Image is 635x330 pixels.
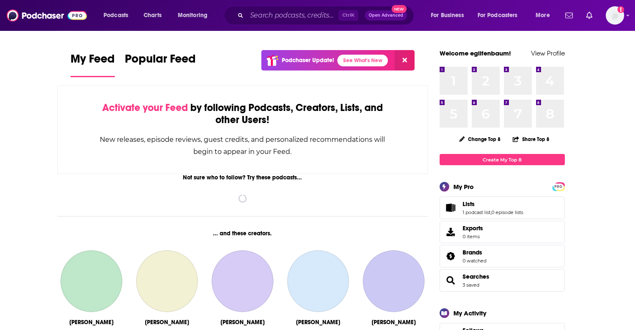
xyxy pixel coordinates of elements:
a: Searches [463,273,489,280]
button: Share Top 8 [512,131,550,147]
a: Lists [443,202,459,214]
span: New [392,5,407,13]
div: K.O. Myers [69,319,114,326]
a: Welcome egilfenbaum! [440,49,511,57]
a: Alain Marschall [136,250,198,312]
a: 0 watched [463,258,486,264]
div: Not sure who to follow? Try these podcasts... [57,174,428,181]
button: Show profile menu [606,6,624,25]
button: open menu [172,9,218,22]
div: Alain Marschall [145,319,189,326]
a: Show notifications dropdown [583,8,596,23]
span: Logged in as egilfenbaum [606,6,624,25]
a: Brands [463,249,486,256]
span: Monitoring [178,10,207,21]
div: Dr. Adam Gamwell [296,319,340,326]
div: ... and these creators. [57,230,428,237]
div: Kellan Fluckiger [372,319,416,326]
span: Exports [443,226,459,238]
div: by following Podcasts, Creators, Lists, and other Users! [99,102,386,126]
div: Search podcasts, credits, & more... [232,6,422,25]
button: Change Top 8 [454,134,506,144]
span: Charts [144,10,162,21]
span: Brands [463,249,482,256]
span: Activate your Feed [102,101,188,114]
button: Open AdvancedNew [365,10,407,20]
svg: Add a profile image [617,6,624,13]
div: My Pro [453,183,474,191]
div: New releases, episode reviews, guest credits, and personalized recommendations will begin to appe... [99,134,386,158]
span: Searches [440,269,565,292]
button: open menu [472,9,530,22]
button: open menu [98,9,139,22]
span: Exports [463,224,483,232]
span: Lists [440,196,565,219]
span: More [536,10,550,21]
a: PRO [554,183,564,189]
img: User Profile [606,6,624,25]
span: For Business [431,10,464,21]
a: 0 episode lists [491,209,523,215]
span: Open Advanced [369,13,403,18]
a: Charts [138,9,167,22]
span: For Podcasters [478,10,518,21]
span: Brands [440,245,565,267]
span: , [491,209,491,215]
a: See What's New [337,55,388,66]
span: Popular Feed [125,52,196,71]
a: Popular Feed [125,52,196,77]
a: My Feed [71,52,115,77]
div: My Activity [453,309,486,317]
a: Kellan Fluckiger [363,250,425,312]
button: open menu [530,9,560,22]
span: My Feed [71,52,115,71]
a: Show notifications dropdown [562,8,576,23]
a: Exports [440,221,565,243]
a: Brands [443,250,459,262]
img: Podchaser - Follow, Share and Rate Podcasts [7,8,87,23]
span: Lists [463,200,475,208]
a: K.O. Myers [61,250,122,312]
input: Search podcasts, credits, & more... [247,9,339,22]
a: Create My Top 8 [440,154,565,165]
a: Searches [443,275,459,286]
a: View Profile [531,49,565,57]
a: Dr. Adam Gamwell [287,250,349,312]
a: 3 saved [463,282,479,288]
a: 1 podcast list [463,209,491,215]
span: PRO [554,184,564,190]
a: Lists [463,200,523,208]
button: open menu [425,9,474,22]
span: 0 items [463,234,483,239]
span: Podcasts [104,10,128,21]
div: Olivier Truchot [220,319,265,326]
a: Olivier Truchot [212,250,273,312]
span: Ctrl K [339,10,358,21]
p: Podchaser Update! [282,57,334,64]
